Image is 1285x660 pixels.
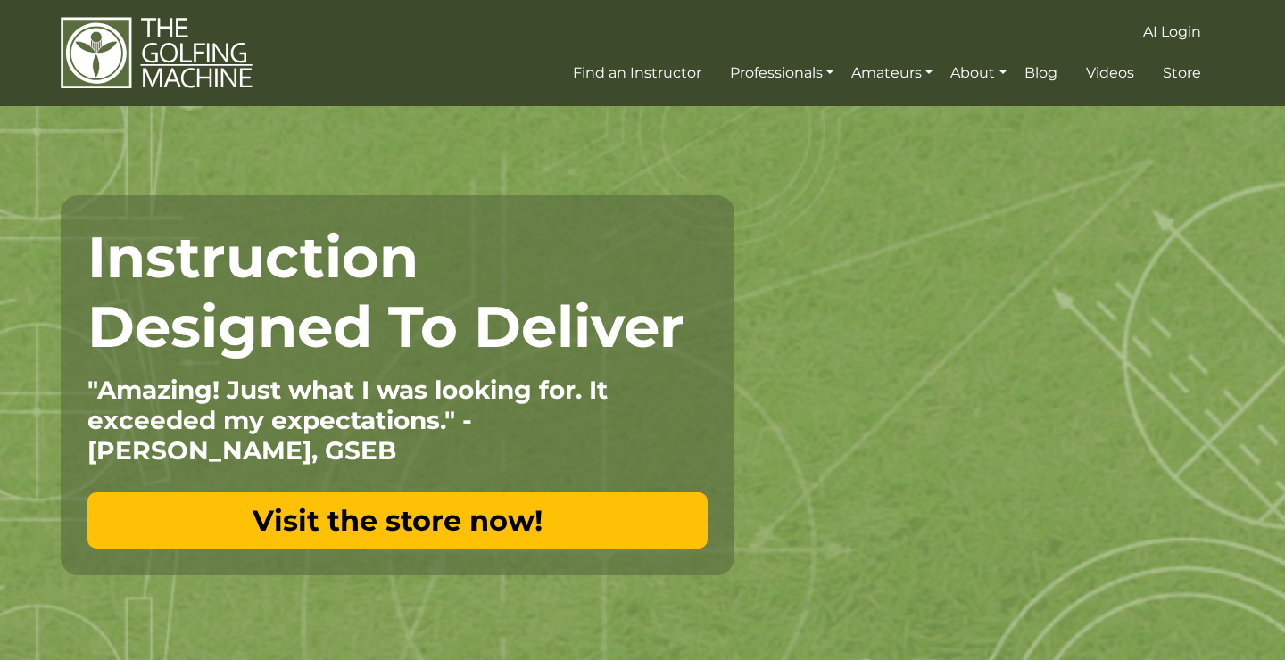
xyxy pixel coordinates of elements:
[1082,57,1139,89] a: Videos
[87,375,708,466] p: "Amazing! Just what I was looking for. It exceeded my expectations." - [PERSON_NAME], GSEB
[1139,16,1206,48] a: AI Login
[725,57,838,89] a: Professionals
[1024,64,1057,81] span: Blog
[1143,23,1201,40] span: AI Login
[573,64,701,81] span: Find an Instructor
[847,57,937,89] a: Amateurs
[1163,64,1201,81] span: Store
[1086,64,1134,81] span: Videos
[87,492,708,549] a: Visit the store now!
[87,222,708,361] h1: Instruction Designed To Deliver
[1158,57,1206,89] a: Store
[61,16,253,90] img: The Golfing Machine
[568,57,706,89] a: Find an Instructor
[946,57,1010,89] a: About
[1020,57,1062,89] a: Blog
